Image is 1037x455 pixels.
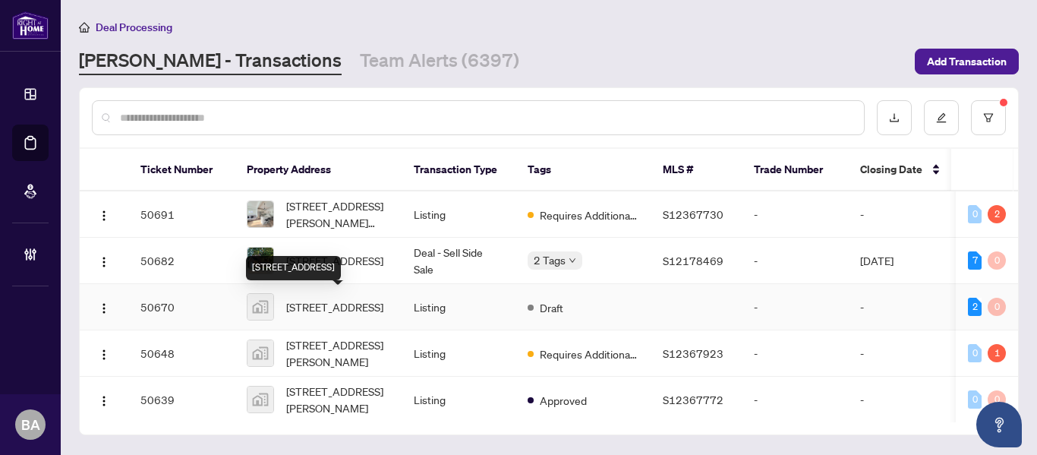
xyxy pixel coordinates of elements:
img: Logo [98,302,110,314]
img: thumbnail-img [247,248,273,273]
button: Logo [92,202,116,226]
div: 0 [968,205,982,223]
span: Requires Additional Docs [540,207,638,223]
th: Transaction Type [402,149,515,191]
span: Approved [540,392,587,409]
span: Deal Processing [96,21,172,34]
span: [STREET_ADDRESS] [286,252,383,269]
td: Deal - Sell Side Sale [402,238,515,284]
img: Logo [98,256,110,268]
span: edit [936,112,947,123]
th: Tags [515,149,651,191]
span: S12178469 [663,254,723,267]
td: - [848,377,954,423]
td: - [848,191,954,238]
span: S12367730 [663,207,723,221]
span: Requires Additional Docs [540,346,638,362]
td: Listing [402,330,515,377]
span: filter [983,112,994,123]
td: 50648 [128,330,235,377]
div: 0 [988,298,1006,316]
th: Trade Number [742,149,848,191]
div: 0 [968,390,982,409]
td: [DATE] [848,238,954,284]
button: Add Transaction [915,49,1019,74]
div: 7 [968,251,982,270]
span: down [569,257,576,264]
img: thumbnail-img [247,294,273,320]
div: 0 [988,390,1006,409]
button: Logo [92,295,116,319]
span: S12367772 [663,393,723,406]
button: edit [924,100,959,135]
th: Property Address [235,149,402,191]
td: - [742,191,848,238]
span: [STREET_ADDRESS][PERSON_NAME][PERSON_NAME] [286,197,389,231]
td: - [742,377,848,423]
a: [PERSON_NAME] - Transactions [79,48,342,75]
td: - [742,238,848,284]
td: - [848,330,954,377]
div: 1 [988,344,1006,362]
img: Logo [98,210,110,222]
button: Logo [92,341,116,365]
td: - [742,330,848,377]
th: MLS # [651,149,742,191]
span: BA [21,414,40,435]
span: 2 Tags [534,251,566,269]
button: Open asap [976,402,1022,447]
button: filter [971,100,1006,135]
button: Logo [92,248,116,273]
span: download [889,112,900,123]
img: thumbnail-img [247,340,273,366]
div: 2 [968,298,982,316]
span: Add Transaction [927,49,1007,74]
td: 50682 [128,238,235,284]
a: Team Alerts (6397) [360,48,519,75]
img: Logo [98,395,110,407]
span: S12367923 [663,346,723,360]
div: 2 [988,205,1006,223]
th: Ticket Number [128,149,235,191]
td: 50670 [128,284,235,330]
img: thumbnail-img [247,201,273,227]
div: 0 [988,251,1006,270]
span: [STREET_ADDRESS][PERSON_NAME] [286,383,389,416]
td: 50691 [128,191,235,238]
td: Listing [402,191,515,238]
span: home [79,22,90,33]
td: Listing [402,377,515,423]
img: thumbnail-img [247,387,273,412]
span: Closing Date [860,161,922,178]
span: [STREET_ADDRESS][PERSON_NAME] [286,337,389,370]
td: 50639 [128,377,235,423]
td: - [848,284,954,330]
button: download [877,100,912,135]
div: [STREET_ADDRESS] [246,256,341,280]
span: [STREET_ADDRESS] [286,299,383,315]
td: Listing [402,284,515,330]
button: Logo [92,387,116,412]
img: Logo [98,349,110,361]
div: 0 [968,344,982,362]
span: Draft [540,299,563,316]
td: - [742,284,848,330]
img: logo [12,11,49,39]
th: Closing Date [848,149,954,191]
